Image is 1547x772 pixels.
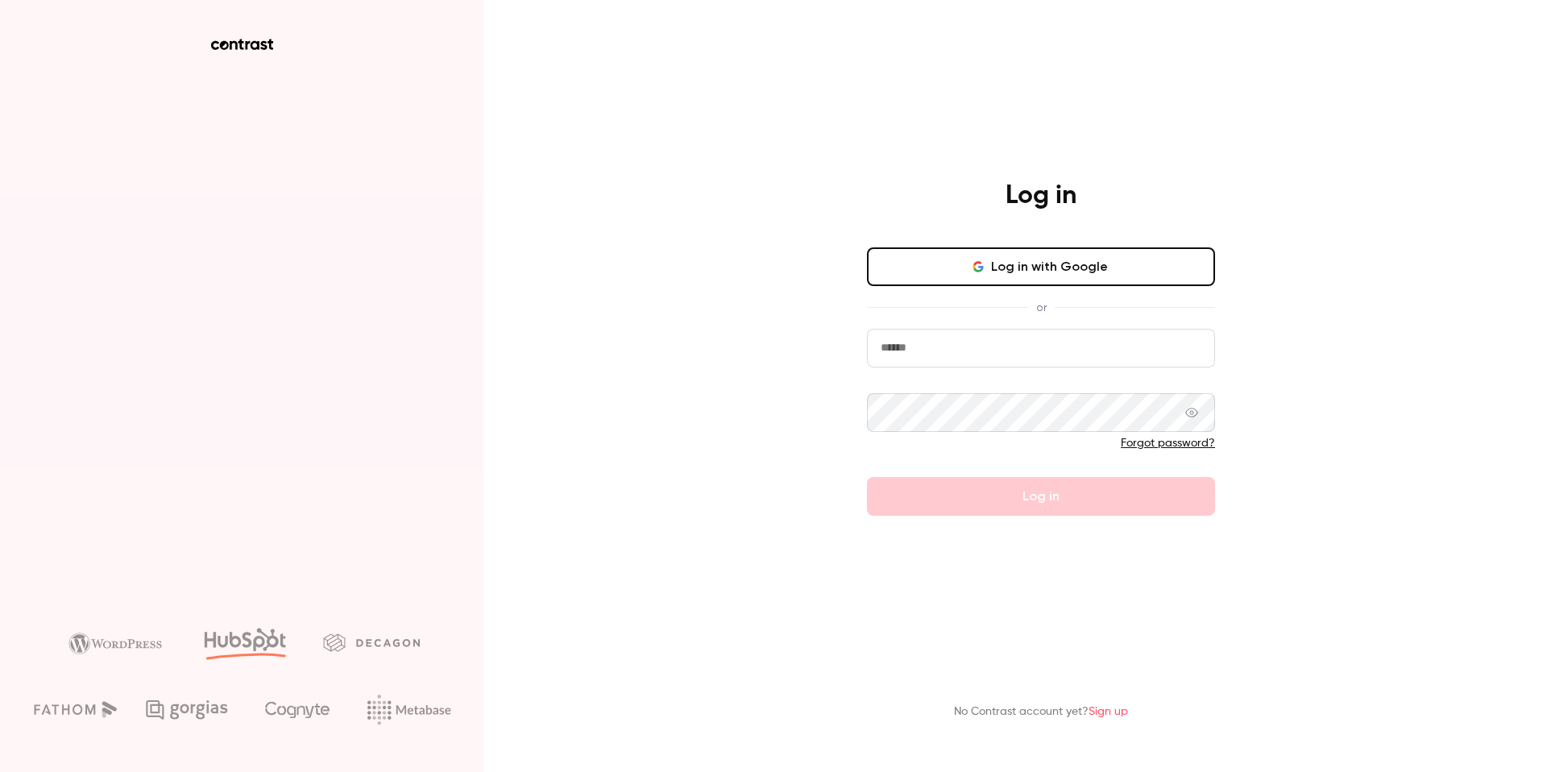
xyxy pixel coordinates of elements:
[954,704,1128,720] p: No Contrast account yet?
[867,247,1215,286] button: Log in with Google
[1028,299,1055,316] span: or
[1089,706,1128,717] a: Sign up
[1006,180,1076,212] h4: Log in
[323,633,420,651] img: decagon
[1121,438,1215,449] a: Forgot password?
